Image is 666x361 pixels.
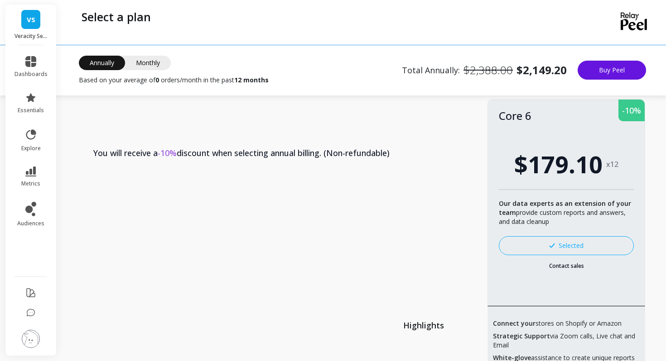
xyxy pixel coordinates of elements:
[18,107,44,114] span: essentials
[493,332,550,340] b: Strategic Support
[499,199,631,226] span: provide custom reports and answers, and data cleanup
[514,147,603,182] span: $179.10
[499,110,634,121] div: Core 6
[79,56,125,70] span: Annually
[549,241,584,250] div: Selected
[493,319,536,328] b: Connect your
[21,180,40,187] span: metrics
[155,76,159,84] b: 0
[125,56,171,70] span: Monthly
[402,63,567,77] span: Total Annually:
[606,160,618,169] span: x12
[234,76,269,84] b: 12 months
[79,76,269,85] span: Based on your average of orders/month in the past
[499,262,634,270] a: Contact sales
[578,61,646,80] button: Buy Peel
[17,220,44,227] span: audiences
[516,63,567,77] b: $2,149.20
[499,199,631,217] b: Our data experts as an extension of your team
[21,145,41,152] span: explore
[14,71,48,78] span: dashboards
[82,9,151,24] p: Select a plan
[493,332,640,350] span: via Zoom calls, Live chat and Email
[82,132,487,174] th: You will receive a discount when selecting annual billing. (Non-refundable)
[493,319,622,328] span: stores on Shopify or Amazon
[549,243,555,248] img: svg+xml;base64,PHN2ZyB3aWR0aD0iMTMiIGhlaWdodD0iMTAiIHZpZXdCb3g9IjAgMCAxMyAxMCIgZmlsbD0ibm9uZSIgeG...
[14,33,48,40] p: Veracity Selfcare
[27,14,35,25] span: VS
[618,100,645,121] div: -10%
[158,147,177,158] span: -10%
[463,63,513,77] p: $2,388.00
[22,330,40,348] img: profile picture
